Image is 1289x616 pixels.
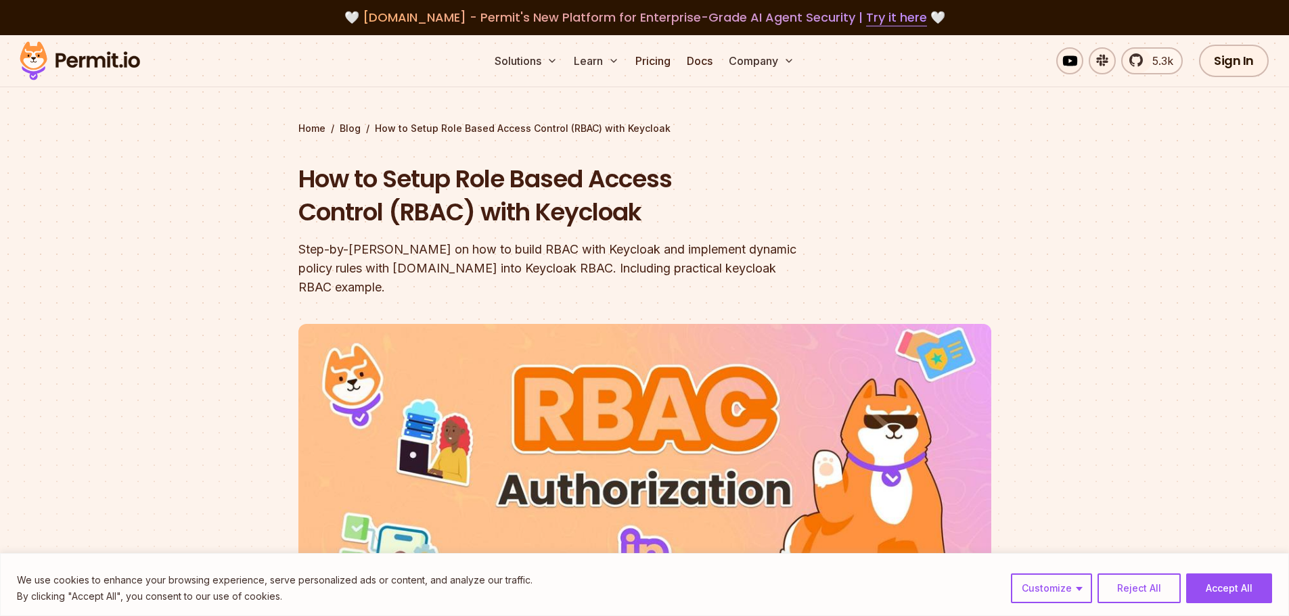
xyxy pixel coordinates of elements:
[17,572,533,588] p: We use cookies to enhance your browsing experience, serve personalized ads or content, and analyz...
[681,47,718,74] a: Docs
[723,47,800,74] button: Company
[866,9,927,26] a: Try it here
[1098,573,1181,603] button: Reject All
[1186,573,1272,603] button: Accept All
[1144,53,1173,69] span: 5.3k
[568,47,625,74] button: Learn
[1121,47,1183,74] a: 5.3k
[630,47,676,74] a: Pricing
[363,9,927,26] span: [DOMAIN_NAME] - Permit's New Platform for Enterprise-Grade AI Agent Security |
[489,47,563,74] button: Solutions
[14,38,146,84] img: Permit logo
[298,240,818,297] div: Step-by-[PERSON_NAME] on how to build RBAC with Keycloak and implement dynamic policy rules with ...
[32,8,1257,27] div: 🤍 🤍
[298,122,991,135] div: / /
[298,162,818,229] h1: How to Setup Role Based Access Control (RBAC) with Keycloak
[340,122,361,135] a: Blog
[1199,45,1269,77] a: Sign In
[298,122,325,135] a: Home
[1011,573,1092,603] button: Customize
[17,588,533,605] p: By clicking "Accept All", you consent to our use of cookies.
